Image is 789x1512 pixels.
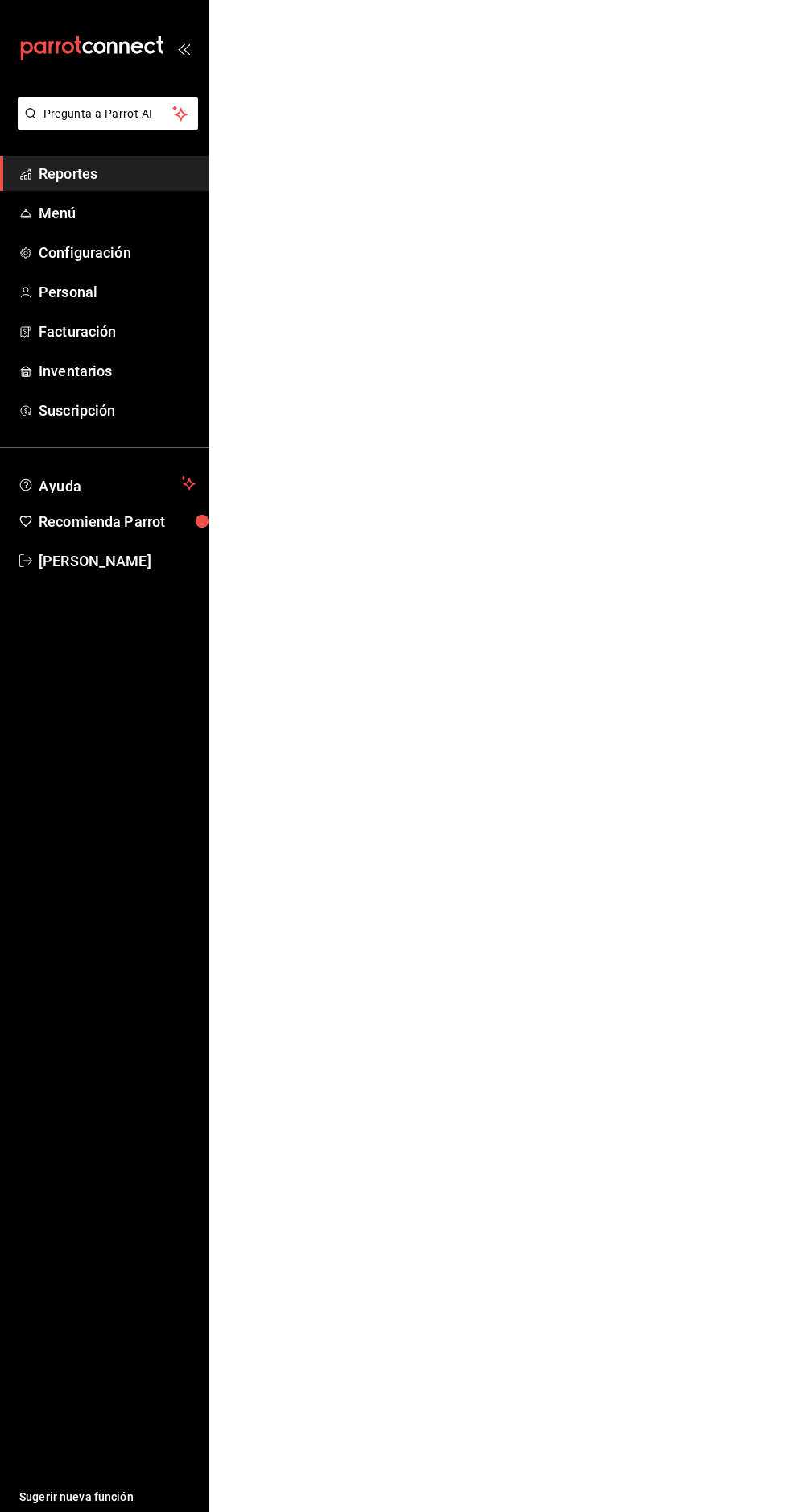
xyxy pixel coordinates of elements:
button: open_drawer_menu [177,42,190,55]
button: Pregunta a Parrot AI [18,97,198,130]
span: Inventarios [39,360,196,382]
span: Sugerir nueva función [19,1489,196,1506]
span: Suscripción [39,400,196,421]
span: Recomienda Parrot [39,511,196,532]
span: Reportes [39,163,196,184]
span: Ayuda [39,474,175,493]
span: [PERSON_NAME] [39,550,196,572]
span: Personal [39,281,196,303]
a: Pregunta a Parrot AI [11,117,198,134]
span: Configuración [39,242,196,263]
span: Menú [39,202,196,224]
span: Pregunta a Parrot AI [43,106,173,122]
span: Facturación [39,321,196,342]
